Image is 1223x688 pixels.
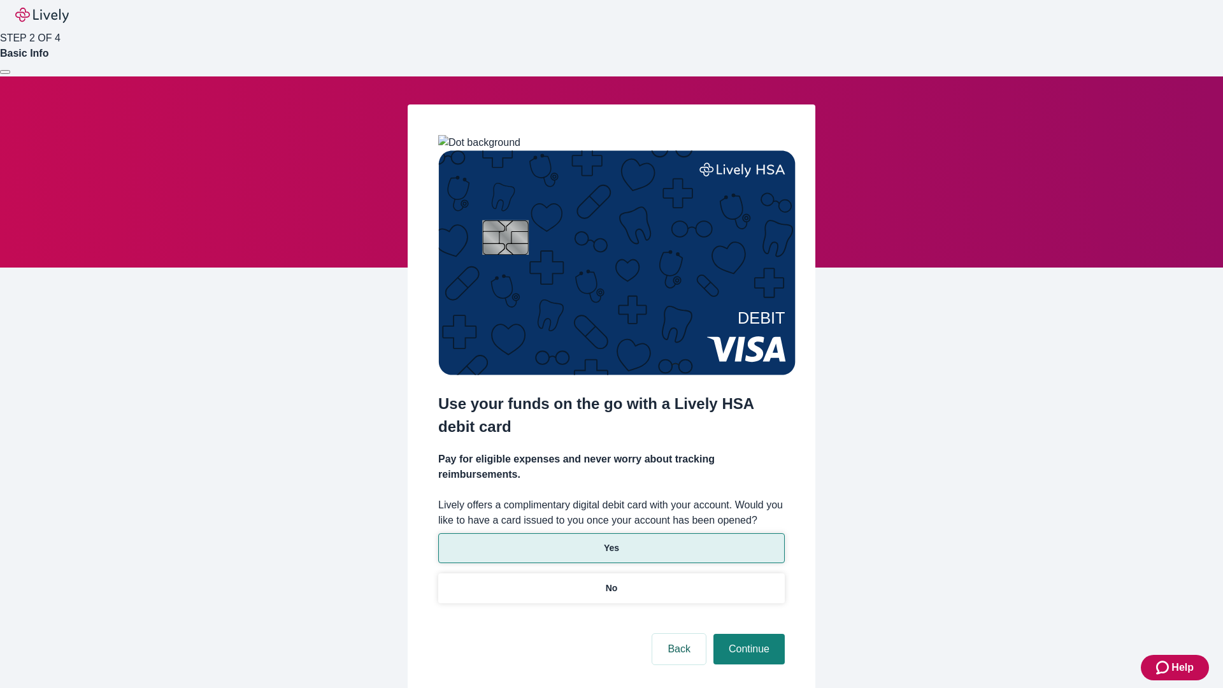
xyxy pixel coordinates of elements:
[606,582,618,595] p: No
[438,150,796,375] img: Debit card
[15,8,69,23] img: Lively
[438,498,785,528] label: Lively offers a complimentary digital debit card with your account. Would you like to have a card...
[438,135,520,150] img: Dot background
[1171,660,1194,675] span: Help
[652,634,706,664] button: Back
[438,573,785,603] button: No
[604,541,619,555] p: Yes
[1141,655,1209,680] button: Zendesk support iconHelp
[438,392,785,438] h2: Use your funds on the go with a Lively HSA debit card
[438,452,785,482] h4: Pay for eligible expenses and never worry about tracking reimbursements.
[1156,660,1171,675] svg: Zendesk support icon
[438,533,785,563] button: Yes
[713,634,785,664] button: Continue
